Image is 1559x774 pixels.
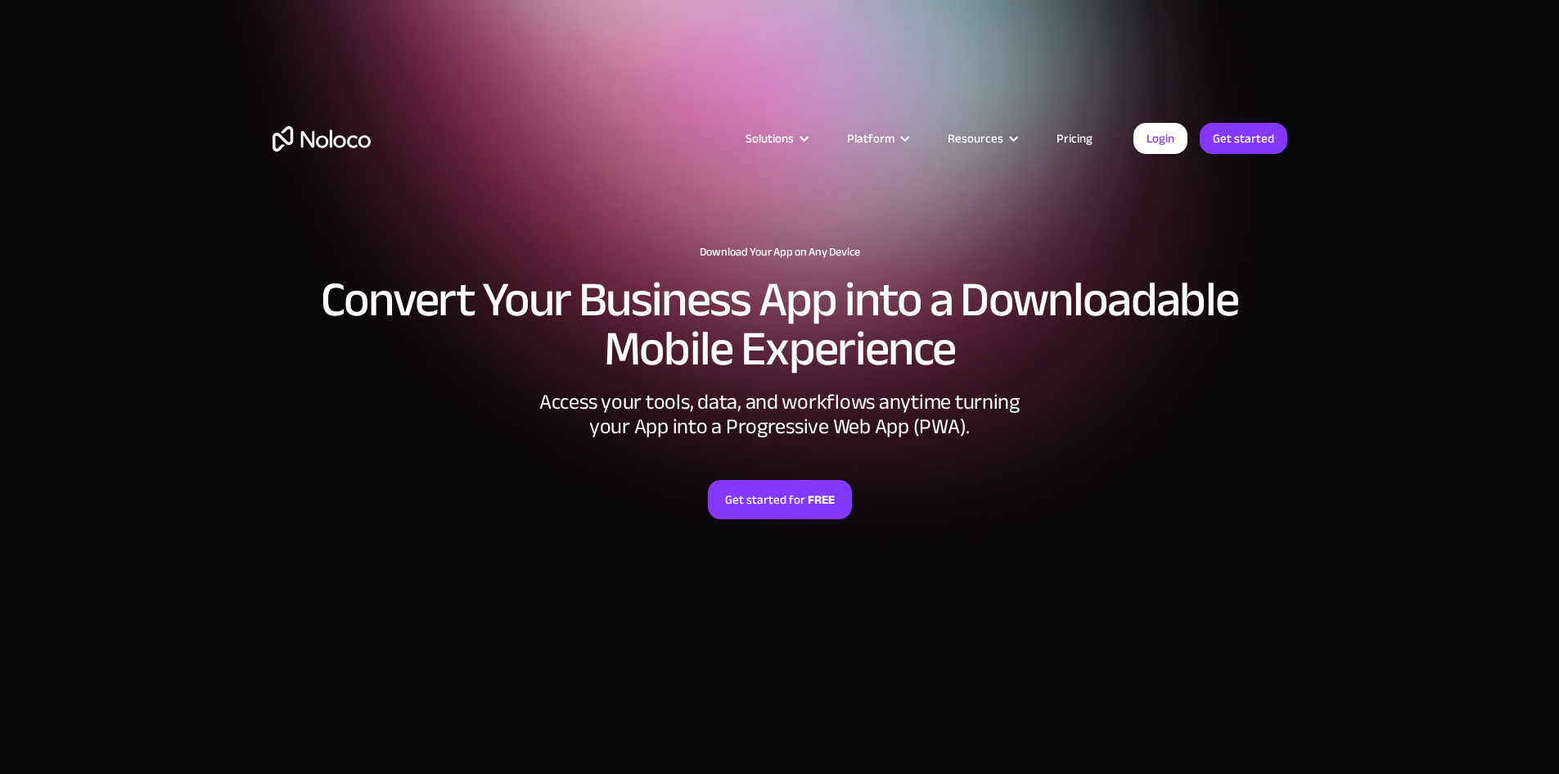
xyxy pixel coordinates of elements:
[948,128,1003,149] div: Resources
[725,128,827,149] div: Solutions
[927,128,1036,149] div: Resources
[746,128,794,149] div: Solutions
[827,128,927,149] div: Platform
[1133,123,1187,154] a: Login
[1036,128,1113,149] a: Pricing
[708,480,852,519] a: Get started forFREE
[273,275,1287,373] h2: Convert Your Business App into a Downloadable Mobile Experience
[847,128,894,149] div: Platform
[273,126,371,152] a: home
[1200,123,1287,154] a: Get started
[534,390,1025,439] div: Access your tools, data, and workflows anytime turning your App into a Progressive Web App (PWA).
[808,489,835,510] strong: FREE
[273,246,1287,259] h1: Download Your App on Any Device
